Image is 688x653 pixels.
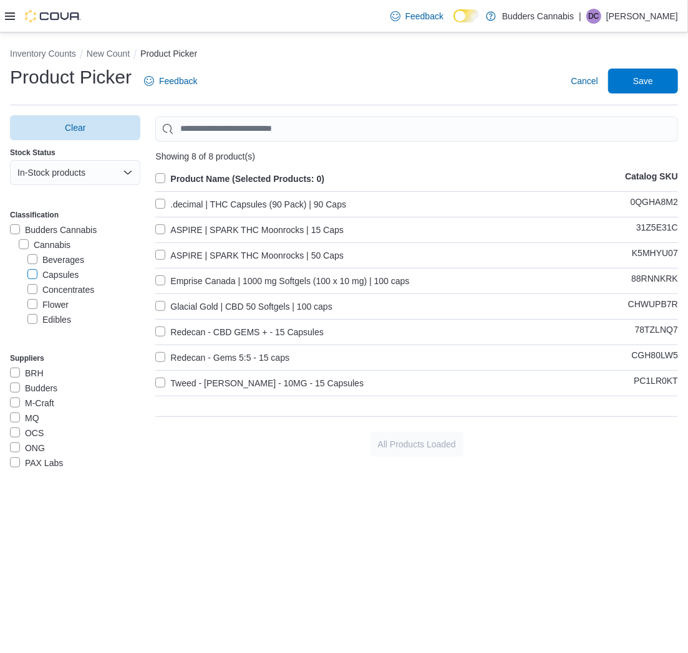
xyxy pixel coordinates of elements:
[155,197,346,212] label: .decimal | THC Capsules (90 Pack) | 90 Caps
[10,353,44,363] label: Suppliers
[633,75,653,87] span: Save
[10,381,57,396] label: Budders
[606,9,678,24] p: [PERSON_NAME]
[385,4,448,29] a: Feedback
[608,69,678,93] button: Save
[10,455,63,470] label: PAX Labs
[155,117,678,141] input: Use aria labels when no actual label is in use
[632,350,678,365] p: CGH80LW5
[579,9,581,24] p: |
[631,197,678,212] p: 0QGHA8M2
[155,325,324,340] label: Redecan - CBD GEMS + - 15 Capsules
[628,299,678,314] p: CHWUPB7R
[566,69,603,93] button: Cancel
[453,9,480,22] input: Dark Mode
[10,411,39,426] label: MQ
[10,470,119,485] label: Pinnacle Distributors Inc
[10,441,45,455] label: ONG
[635,325,678,340] p: 78TZLNQ7
[371,432,463,457] button: All Products Loaded
[27,252,84,267] label: Beverages
[27,327,53,342] label: Oil
[453,22,454,23] span: Dark Mode
[155,350,289,365] label: Redecan - Gems 5:5 - 15 caps
[405,10,443,22] span: Feedback
[65,122,85,134] span: Clear
[27,297,69,312] label: Flower
[27,267,79,282] label: Capsules
[634,376,678,391] p: PC1LR0KT
[155,151,678,161] div: Showing 8 of 8 product(s)
[155,248,344,263] label: ASPIRE | SPARK THC Moonrocks | 50 Caps
[10,426,44,441] label: OCS
[378,438,456,450] span: All Products Loaded
[155,274,409,288] label: Emprise Canada | 1000 mg Softgels (100 x 10 mg) | 100 caps
[10,65,132,90] h1: Product Picker
[586,9,601,24] div: Dan Cockerton
[632,248,678,263] p: K5MHYU07
[139,69,202,93] a: Feedback
[10,396,54,411] label: M-Craft
[571,75,598,87] span: Cancel
[159,75,197,87] span: Feedback
[10,148,56,158] label: Stock Status
[87,49,130,59] button: New Count
[625,171,678,186] p: Catalog SKU
[10,222,97,237] label: Budders Cannabis
[10,210,59,220] label: Classification
[140,49,197,59] button: Product Picker
[155,299,332,314] label: Glacial Gold | CBD 50 Softgels | 100 caps
[155,376,364,391] label: Tweed - [PERSON_NAME] - 10MG - 15 Capsules
[25,10,81,22] img: Cova
[10,366,44,381] label: BRH
[10,49,76,59] button: Inventory Counts
[10,115,140,140] button: Clear
[10,160,140,185] button: In-Stock products
[27,282,94,297] label: Concentrates
[155,222,344,237] label: ASPIRE | SPARK THC Moonrocks | 15 Caps
[502,9,574,24] p: Budders Cannabis
[10,47,678,62] nav: An example of EuiBreadcrumbs
[155,171,324,186] label: Product Name (Selected Products: 0)
[19,237,70,252] label: Cannabis
[27,312,71,327] label: Edibles
[636,222,678,237] p: 31Z5E31C
[631,274,678,288] p: 88RNNKRK
[588,9,599,24] span: DC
